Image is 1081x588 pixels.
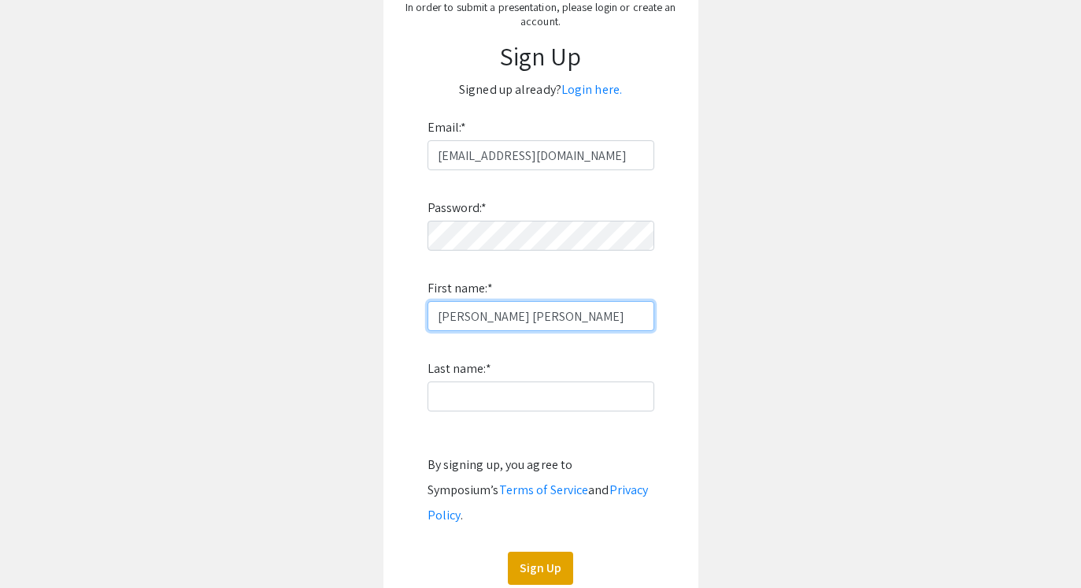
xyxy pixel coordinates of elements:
h1: Sign Up [399,41,683,71]
p: Signed up already? [399,77,683,102]
a: Terms of Service [499,482,589,498]
label: Password: [428,195,487,221]
label: Email: [428,115,467,140]
iframe: Chat [12,517,67,576]
label: Last name: [428,356,491,381]
button: Sign Up [508,552,573,585]
div: By signing up, you agree to Symposium’s and . [428,452,654,528]
a: Login here. [561,81,622,98]
label: First name: [428,276,493,301]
